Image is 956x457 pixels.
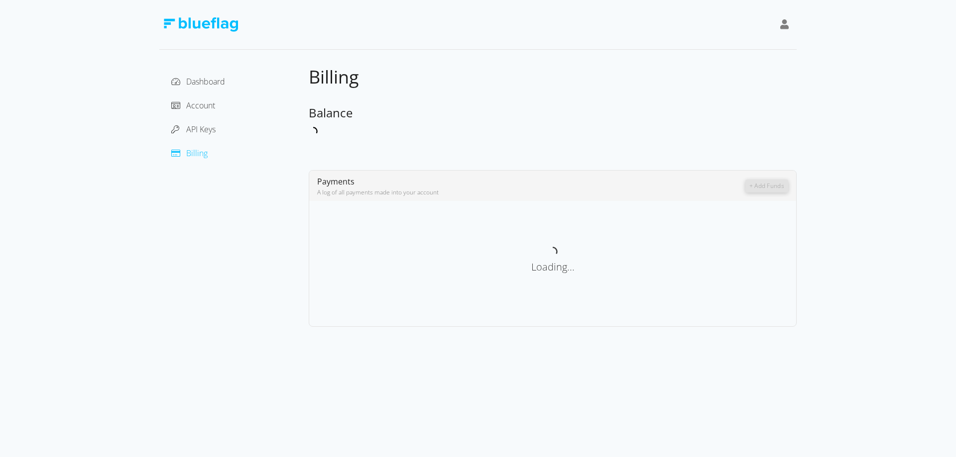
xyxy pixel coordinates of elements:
[309,65,359,89] span: Billing
[171,100,215,111] a: Account
[309,104,353,121] span: Balance
[171,148,208,159] a: Billing
[186,148,208,159] span: Billing
[317,188,745,197] div: A log of all payments made into your account
[745,180,788,192] button: + Add Funds
[317,260,788,274] div: Loading...
[186,124,216,135] span: API Keys
[163,17,238,32] img: Blue Flag Logo
[186,76,225,87] span: Dashboard
[317,176,355,187] span: Payments
[186,100,215,111] span: Account
[171,76,225,87] a: Dashboard
[171,124,216,135] a: API Keys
